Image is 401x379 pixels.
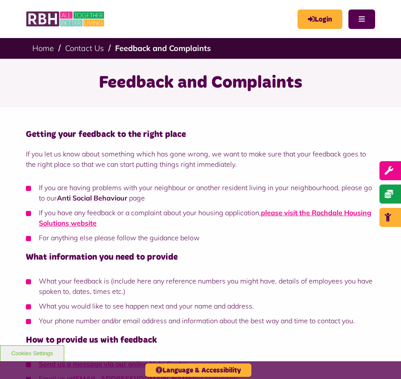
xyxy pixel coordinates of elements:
img: RBH [26,9,106,29]
li: If you have any feedback or a complaint about your housing application, [26,207,375,228]
li: If you are having problems with your neighbour or another resident living in your neighbourhood, ... [26,182,375,203]
a: Send us a message via our online Help Centre [39,360,188,368]
a: Contact Us [65,43,104,53]
a: Anti Social Behaviour [57,194,127,202]
h4: How to provide us with feedback [26,334,375,346]
p: If you let us know about something which has gone wrong, we want to make sure that your feedback ... [26,149,375,169]
a: MyRBH [298,10,342,29]
button: Navigation [348,10,375,29]
h1: Feedback and Complaints [11,72,390,94]
li: What your feedback is (include here any reference numbers you might have, details of employees yo... [26,276,375,296]
button: Language & Accessibility [145,363,251,377]
a: Home [32,43,54,53]
h4: What information you need to provide [26,252,375,263]
a: Feedback and Complaints [115,43,211,53]
li: What you would like to see happen next and your name and address. [26,301,375,311]
li: For anything else please follow the guidance below [26,232,375,243]
h4: Getting your feedback to the right place [26,129,375,140]
li: Your phone number and/or email address and information about the best way and time to contact you. [26,315,375,326]
iframe: Netcall Web Assistant for live chat [362,340,401,379]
